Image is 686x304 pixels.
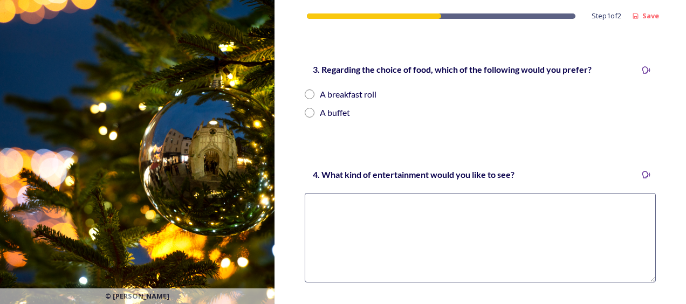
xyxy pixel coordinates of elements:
strong: 4. What kind of entertainment would you like to see? [313,169,514,179]
strong: Save [642,11,659,20]
strong: 3. Regarding the choice of food, which of the following would you prefer? [313,64,592,74]
span: Step 1 of 2 [592,11,621,21]
div: A breakfast roll [320,88,376,101]
span: © [PERSON_NAME] [105,291,169,301]
div: A buffet [320,106,350,119]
